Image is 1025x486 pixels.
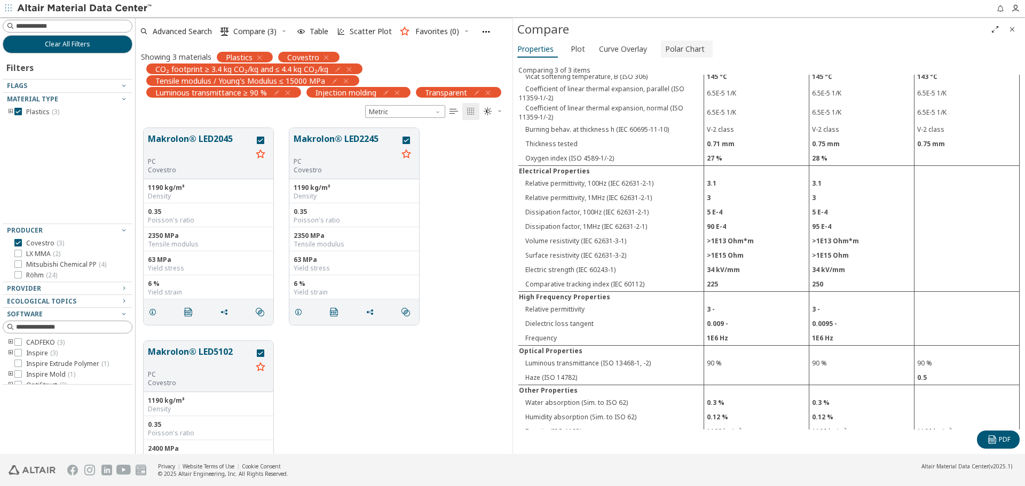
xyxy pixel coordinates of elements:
div: 0.35 [148,208,269,216]
span: Luminous transmittance ≥ 90 % [155,87,267,97]
div: 2350 MPa [294,232,415,240]
i: toogle group [7,108,14,116]
div: Unit System [365,105,445,118]
button: PDF [977,431,1020,449]
td: 95 E-4 [809,219,914,234]
img: Altair Material Data Center [17,3,153,14]
td: 225 [704,277,809,292]
div: (v2025.1) [921,463,1012,470]
td: 3.1 [704,176,809,190]
button: Material Type [3,93,132,106]
div: Poisson's ratio [148,216,269,225]
td: 0.12 % [704,410,809,424]
span: Curve Overlay [599,41,647,58]
td: 5 E-4 [704,205,809,219]
div: Yield stress [294,264,415,273]
i: toogle group [7,349,14,357]
td: 0.71 mm [704,137,809,151]
span: Röhm [26,271,57,280]
span: Scatter Plot [350,28,392,35]
button: Similar search [251,301,273,323]
span: Inspire Extrude Polymer [26,360,109,368]
td: Electrical Properties [518,165,704,176]
td: 6.5E-5 1/K [809,103,914,122]
div: Showing 3 materials [141,52,211,62]
td: >1E13 Ohm*m [809,234,914,248]
button: Details [144,301,166,323]
td: 143 °C [914,69,1019,84]
span: Mitsubishi Chemical PP [26,260,106,269]
td: 0.12 % [809,410,914,424]
a: Cookie Consent [242,463,281,470]
span: Compare (3) [233,28,277,35]
span: Injection molding [316,87,376,97]
td: 90 % [809,356,914,370]
td: 3 [704,190,809,205]
div: grid [136,120,512,454]
span: Polar Chart [665,41,705,58]
td: Optical Properties [518,345,704,356]
td: Density (ISO 1183) [518,424,704,439]
div: Compare [517,21,987,38]
td: >1E13 Ohm*m [704,234,809,248]
button: Full Screen [987,21,1004,38]
td: Luminous transmittance (ISO 13468-1, -2) [518,356,704,370]
span: Flags [7,81,27,90]
button: Favorite [398,146,415,163]
a: Website Terms of Use [183,463,234,470]
td: 0.009 - [704,316,809,331]
span: Inspire [26,349,58,357]
span: Material Type [7,94,58,103]
td: 27 % [704,151,809,166]
span: Clear All Filters [45,40,90,49]
td: 28 % [809,151,914,166]
button: PDF Download [179,301,202,323]
button: Clear All Filters [3,35,132,53]
i:  [988,435,997,444]
div: Tensile modulus [294,240,415,249]
span: Covestro [26,239,64,248]
button: Makrolon® LED2245 [294,132,398,157]
td: Volume resistivity (IEC 62631-3-1) [518,234,704,248]
span: Provider [7,284,41,293]
td: 0.5 [914,370,1019,385]
td: Comparative tracking index (IEC 60112) [518,277,704,292]
td: 1190 kg/m³ [809,424,914,439]
span: Properties [517,41,554,58]
td: Relative permittivity, 1MHz (IEC 62631-2-1) [518,190,704,205]
span: Plastics [26,108,59,116]
div: PC [294,157,398,166]
i:  [330,308,338,316]
div: Density [148,192,269,201]
span: ( 3 ) [57,238,64,248]
td: 0.75 mm [809,137,914,151]
i:  [256,308,264,316]
div: Yield strain [294,288,415,297]
td: >1E15 Ohm [704,248,809,262]
td: 5 E-4 [809,205,914,219]
div: Yield stress [148,264,269,273]
span: Covestro [287,52,319,62]
td: 6.5E-5 1/K [914,84,1019,103]
span: Tensile modulus / Young's Modulus ≤ 15000 MPa [155,76,325,85]
p: Covestro [148,379,252,387]
td: 1190 kg/m³ [914,424,1019,439]
td: 0.0095 - [809,316,914,331]
td: 6.5E-5 1/K [704,84,809,103]
button: Tile View [462,103,479,120]
span: ( 24 ) [46,270,57,280]
td: >1E15 Ohm [809,248,914,262]
td: Other Properties [518,385,704,395]
td: 34 kV/mm [704,262,809,277]
div: Poisson's ratio [148,429,269,437]
td: 0.3 % [704,395,809,410]
td: 145 °C [704,69,809,84]
span: Plastics [226,52,253,62]
td: 3 - [704,302,809,316]
button: Similar search [397,301,419,323]
i:  [450,107,458,116]
td: 6.5E-5 1/K [914,103,1019,122]
div: 0.35 [294,208,415,216]
div: Tensile modulus [148,240,269,249]
td: 145 °C [809,69,914,84]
